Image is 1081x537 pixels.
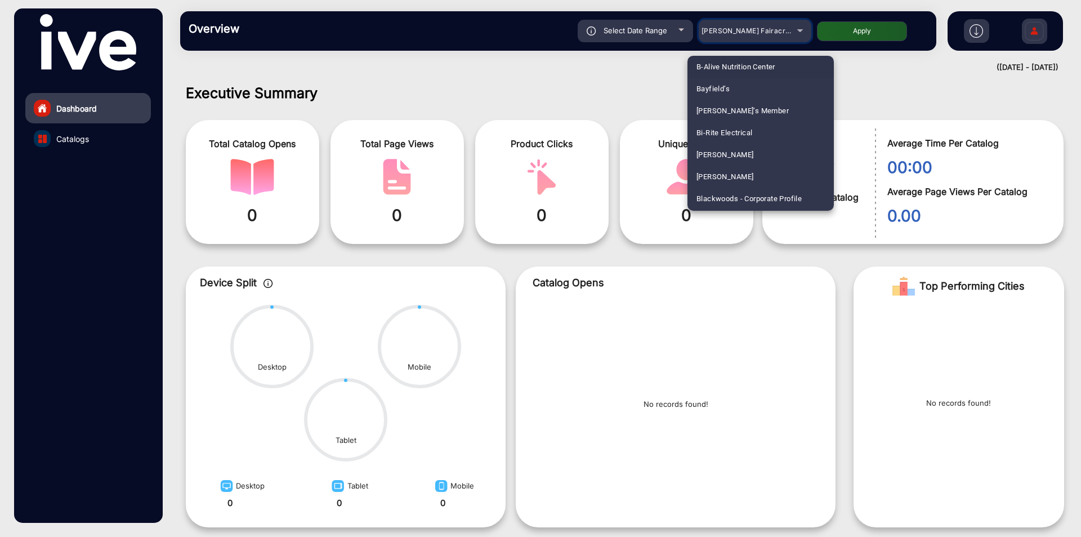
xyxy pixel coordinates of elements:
[696,100,789,122] span: [PERSON_NAME]’s Member
[696,210,809,232] span: Blackwoods - Disaster Response
[696,78,730,100] span: Bayfield’s
[696,166,753,188] span: [PERSON_NAME]
[696,144,753,166] span: [PERSON_NAME]
[696,188,802,210] span: Blackwoods - Corporate Profile
[696,122,752,144] span: Bi-Rite Electrical
[696,56,775,78] span: B-Alive Nutrition Center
